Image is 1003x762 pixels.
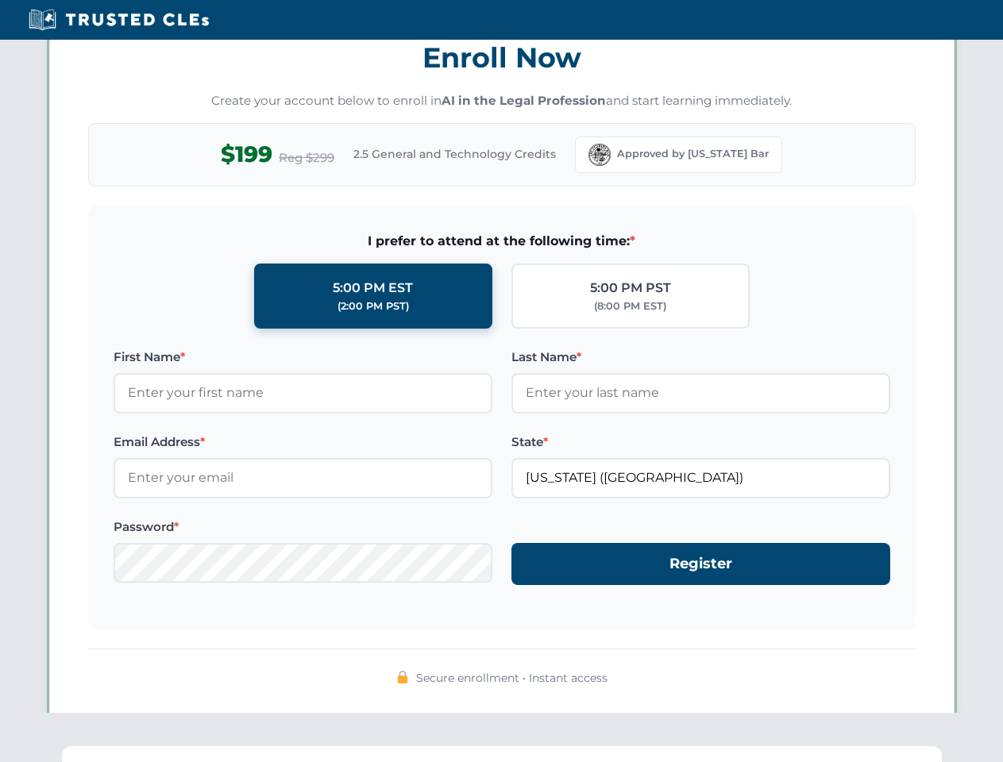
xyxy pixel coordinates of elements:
[511,543,890,585] button: Register
[353,145,556,163] span: 2.5 General and Technology Credits
[88,92,916,110] p: Create your account below to enroll in and start learning immediately.
[114,348,492,367] label: First Name
[617,146,769,162] span: Approved by [US_STATE] Bar
[88,33,916,83] h3: Enroll Now
[594,298,666,314] div: (8:00 PM EST)
[333,278,413,298] div: 5:00 PM EST
[511,458,890,498] input: Florida (FL)
[416,669,608,687] span: Secure enrollment • Instant access
[511,348,890,367] label: Last Name
[590,278,671,298] div: 5:00 PM PST
[279,148,334,167] span: Reg $299
[442,93,606,108] strong: AI in the Legal Profession
[114,518,492,537] label: Password
[114,231,890,252] span: I prefer to attend at the following time:
[24,8,214,32] img: Trusted CLEs
[114,458,492,498] input: Enter your email
[511,433,890,452] label: State
[114,433,492,452] label: Email Address
[511,373,890,413] input: Enter your last name
[221,137,272,172] span: $199
[396,671,409,683] img: 🔒
[588,144,611,166] img: Florida Bar
[338,298,409,314] div: (2:00 PM PST)
[114,373,492,413] input: Enter your first name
